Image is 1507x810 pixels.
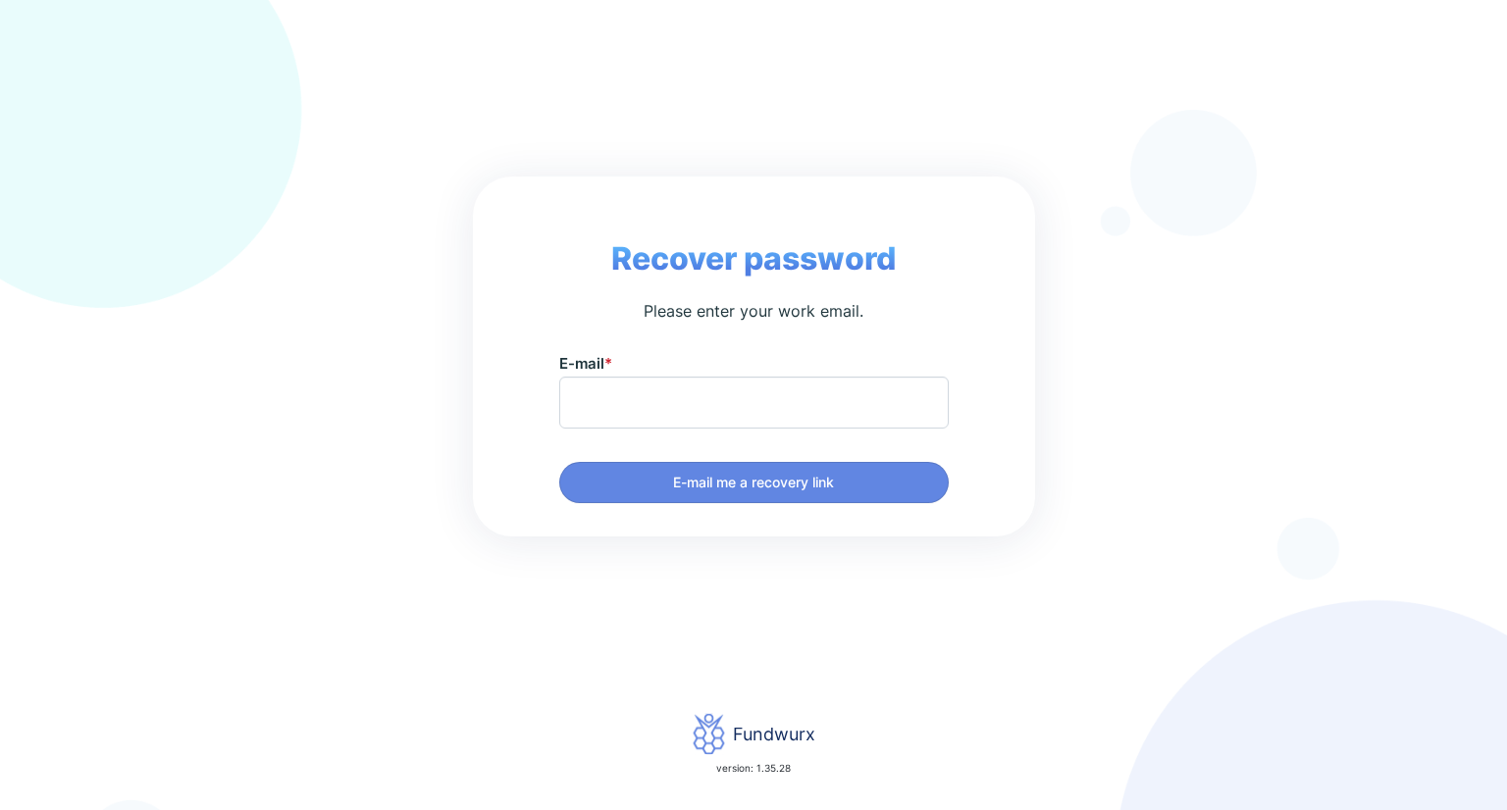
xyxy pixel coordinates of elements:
span: Recover password [611,239,896,278]
p: version: 1.35.28 [716,760,791,776]
div: Fundwurx [733,721,815,748]
button: E-mail me a recovery link [559,462,949,503]
span: Please enter your work email. [644,301,863,321]
span: E-mail me a recovery link [673,473,834,492]
label: E-mail [559,354,612,373]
